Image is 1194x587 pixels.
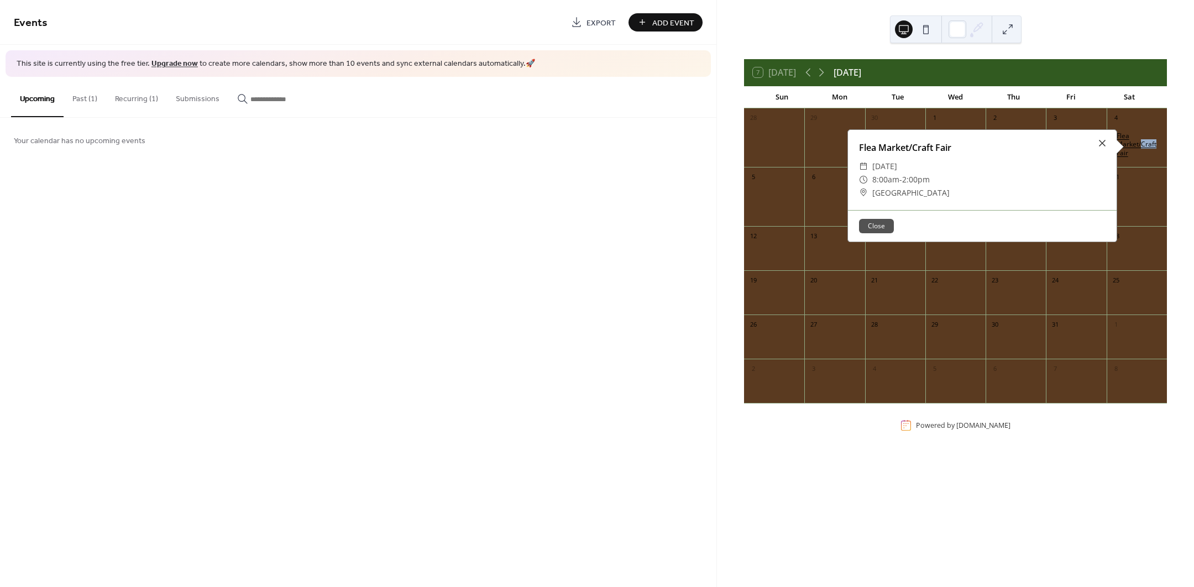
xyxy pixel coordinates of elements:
[859,173,868,186] div: ​
[1110,112,1122,124] div: 4
[1043,86,1101,108] div: Fri
[868,363,881,375] div: 4
[1049,274,1061,286] div: 24
[106,77,167,116] button: Recurring (1)
[929,318,941,331] div: 29
[1110,318,1122,331] div: 1
[747,274,760,286] div: 19
[747,112,760,124] div: 28
[872,173,899,186] span: 8:00am
[872,160,897,173] span: [DATE]
[1049,363,1061,375] div: 7
[899,173,902,186] span: -
[989,363,1001,375] div: 6
[808,318,820,331] div: 27
[747,318,760,331] div: 26
[811,86,869,108] div: Mon
[859,186,868,200] div: ​
[1117,132,1162,158] div: Flea Market/Craft Fair
[902,173,930,186] span: 2:00pm
[753,86,811,108] div: Sun
[848,141,1117,154] div: Flea Market/Craft Fair
[14,135,145,146] span: Your calendar has no upcoming events
[652,17,694,29] span: Add Event
[868,274,881,286] div: 21
[586,17,616,29] span: Export
[868,318,881,331] div: 28
[14,12,48,34] span: Events
[956,421,1010,430] a: [DOMAIN_NAME]
[989,112,1001,124] div: 2
[868,112,881,124] div: 30
[808,363,820,375] div: 3
[808,171,820,183] div: 6
[64,77,106,116] button: Past (1)
[747,230,760,242] div: 12
[563,13,624,32] a: Export
[984,86,1043,108] div: Thu
[929,363,941,375] div: 5
[859,219,894,233] button: Close
[1110,363,1122,375] div: 8
[747,171,760,183] div: 5
[989,318,1001,331] div: 30
[808,112,820,124] div: 29
[916,421,1010,430] div: Powered by
[629,13,703,32] button: Add Event
[859,160,868,173] div: ​
[808,274,820,286] div: 20
[929,112,941,124] div: 1
[872,186,950,200] span: [GEOGRAPHIC_DATA]
[747,363,760,375] div: 2
[151,56,198,71] a: Upgrade now
[17,59,535,70] span: This site is currently using the free tier. to create more calendars, show more than 10 events an...
[926,86,984,108] div: Wed
[1100,86,1158,108] div: Sat
[989,274,1001,286] div: 23
[868,86,926,108] div: Tue
[929,274,941,286] div: 22
[1107,132,1167,158] div: Flea Market/Craft Fair
[1049,112,1061,124] div: 3
[167,77,228,116] button: Submissions
[834,66,861,79] div: [DATE]
[11,77,64,117] button: Upcoming
[1049,318,1061,331] div: 31
[808,230,820,242] div: 13
[1110,274,1122,286] div: 25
